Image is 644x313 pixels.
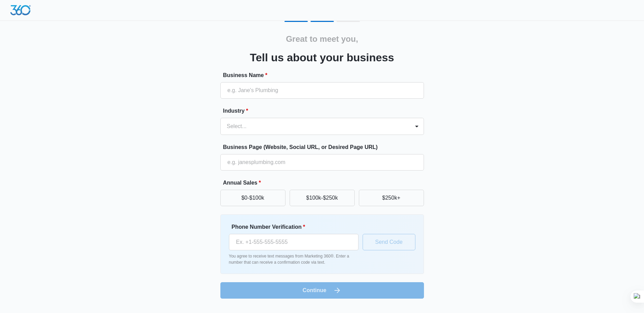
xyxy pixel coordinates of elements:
button: $0-$100k [220,190,285,206]
input: Ex. +1-555-555-5555 [229,234,359,250]
label: Business Name [223,71,427,79]
input: e.g. Jane's Plumbing [220,82,424,99]
input: e.g. janesplumbing.com [220,154,424,171]
label: Industry [223,107,427,115]
label: Annual Sales [223,179,427,187]
button: $100k-$250k [290,190,355,206]
h2: Great to meet you, [286,33,358,45]
h3: Tell us about your business [250,49,394,66]
label: Phone Number Verification [232,223,361,231]
button: $250k+ [359,190,424,206]
p: You agree to receive text messages from Marketing 360®. Enter a number that can receive a confirm... [229,253,359,265]
label: Business Page (Website, Social URL, or Desired Page URL) [223,143,427,151]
